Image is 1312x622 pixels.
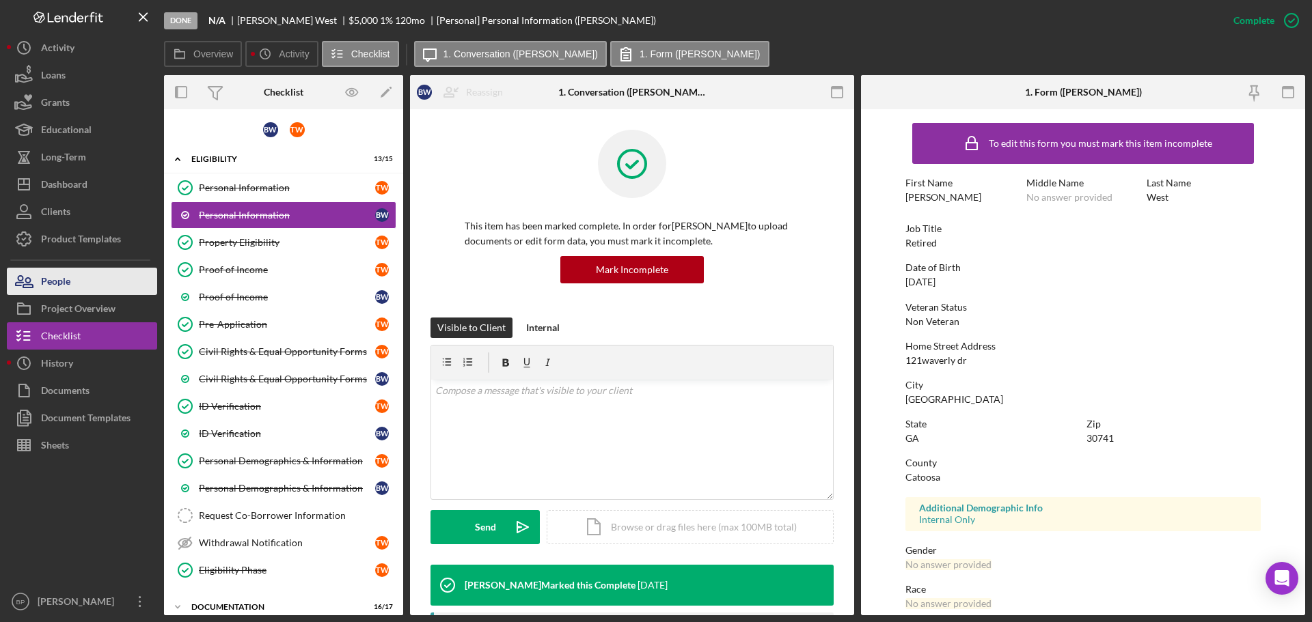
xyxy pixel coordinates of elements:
button: Complete [1220,7,1305,34]
div: ID Verification [199,428,375,439]
div: T W [375,181,389,195]
div: T W [290,122,305,137]
div: T W [375,345,389,358]
div: B W [417,85,432,100]
div: T W [375,399,389,413]
div: Eligibility Phase [199,565,375,576]
div: Withdrawal Notification [199,537,375,548]
div: Mark Incomplete [596,256,668,283]
div: T W [375,536,389,550]
a: ID VerificationTW [171,393,396,420]
a: Proof of IncomeTW [171,256,396,283]
div: [GEOGRAPHIC_DATA] [905,394,1003,405]
div: People [41,268,70,298]
div: Visible to Client [437,317,506,338]
div: Reassign [466,79,503,106]
button: Clients [7,198,157,225]
div: Long-Term [41,143,86,174]
button: Activity [7,34,157,61]
div: B W [375,290,389,304]
button: History [7,350,157,377]
div: Civil Rights & Equal Opportunity Forms [199,373,375,384]
div: No answer provided [1026,192,1112,203]
div: To edit this form you must mark this item incomplete [989,138,1212,149]
div: Pre-Application [199,319,375,330]
div: 121waverly dr [905,355,967,366]
div: Eligibility [191,155,359,163]
button: Checklist [7,322,157,350]
div: T W [375,317,389,331]
div: State [905,419,1080,429]
div: [PERSON_NAME] West [237,15,348,26]
button: 1. Form ([PERSON_NAME]) [610,41,769,67]
div: B W [375,208,389,222]
a: ID VerificationBW [171,420,396,447]
time: 2025-02-07 16:31 [638,580,668,591]
div: Documents [41,377,90,408]
div: 1. Form ([PERSON_NAME]) [1025,87,1142,98]
button: Document Templates [7,404,157,432]
div: Educational [41,116,92,147]
div: 16 / 17 [368,603,393,611]
div: B W [375,372,389,386]
div: T W [375,454,389,468]
div: First Name [905,178,1020,188]
div: Checklist [264,87,303,98]
div: Personal Demographics & Information [199,483,375,494]
button: People [7,268,157,295]
button: Visible to Client [430,317,512,338]
div: Sheets [41,432,69,462]
a: Eligibility PhaseTW [171,556,396,584]
div: Activity [41,34,74,65]
div: No answer provided [905,559,992,570]
label: Overview [193,48,233,59]
a: Documents [7,377,157,404]
div: Internal Only [919,514,1247,525]
button: Product Templates [7,225,157,253]
a: Withdrawal NotificationTW [171,529,396,556]
div: Middle Name [1026,178,1140,188]
b: N/A [208,15,225,26]
div: Personal Information [199,182,375,193]
div: Home Street Address [905,341,1261,352]
div: Project Overview [41,295,115,326]
div: Non Veteran [905,316,959,327]
div: Gender [905,545,1261,556]
a: Personal InformationTW [171,174,396,201]
button: Grants [7,89,157,116]
div: Catoosa [905,472,940,483]
div: City [905,380,1261,391]
a: Educational [7,116,157,143]
a: Property EligibilityTW [171,229,396,256]
button: Project Overview [7,295,157,322]
a: Proof of IncomeBW [171,283,396,311]
div: Clients [41,198,70,229]
div: Proof of Income [199,292,375,302]
a: Civil Rights & Equal Opportunity FormsTW [171,338,396,365]
div: Dashboard [41,171,87,201]
div: Loans [41,61,66,92]
div: Documentation [191,603,359,611]
div: Additional Demographic Info [919,503,1247,513]
div: Personal Demographics & Information [199,455,375,466]
div: [Personal] Personal Information ([PERSON_NAME]) [437,15,656,26]
button: Long-Term [7,143,157,171]
div: T W [375,563,389,577]
button: 1. Conversation ([PERSON_NAME]) [414,41,607,67]
a: Loans [7,61,157,89]
div: 1. Conversation ([PERSON_NAME]) [558,87,707,98]
button: BWReassign [410,79,517,106]
div: B W [375,427,389,440]
button: Sheets [7,432,157,459]
div: Done [164,12,197,29]
button: Dashboard [7,171,157,198]
div: History [41,350,73,380]
div: Retired [905,238,937,249]
div: GA [905,433,919,444]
